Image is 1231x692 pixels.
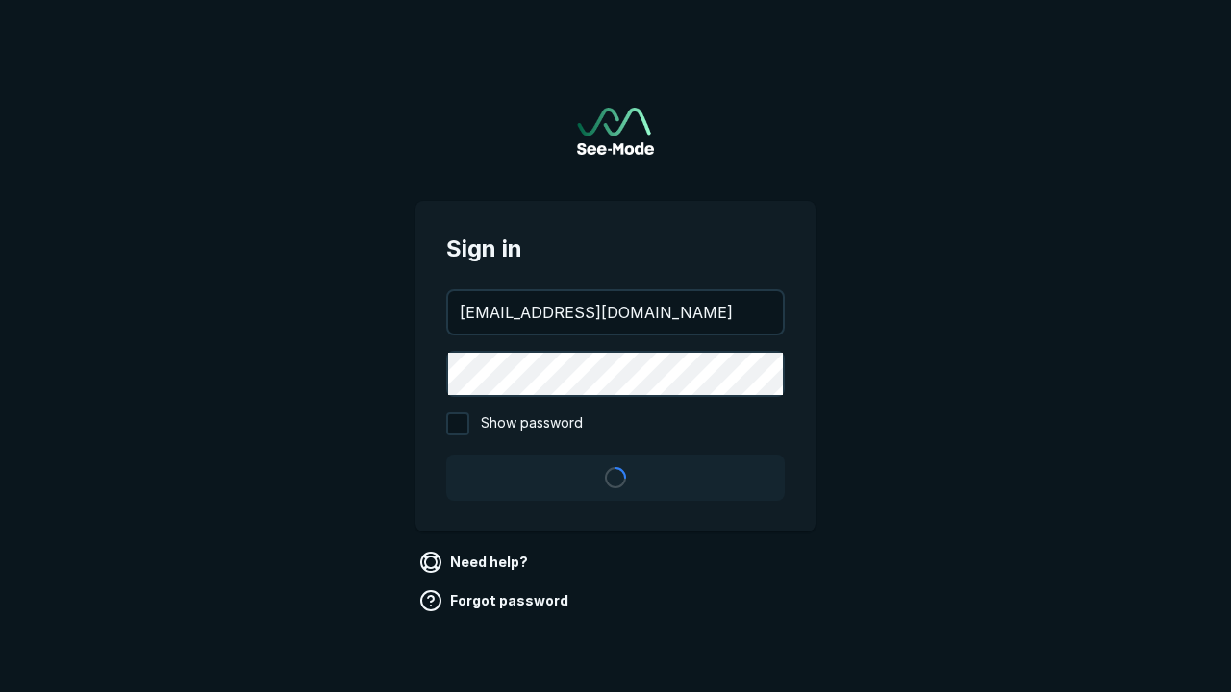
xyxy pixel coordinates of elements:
span: Show password [481,412,583,435]
img: See-Mode Logo [577,108,654,155]
a: Forgot password [415,585,576,616]
a: Go to sign in [577,108,654,155]
span: Sign in [446,232,785,266]
a: Need help? [415,547,536,578]
input: your@email.com [448,291,783,334]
